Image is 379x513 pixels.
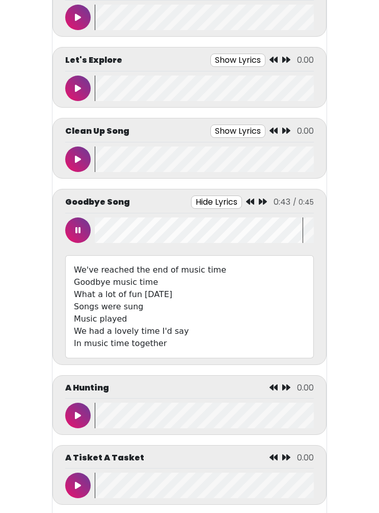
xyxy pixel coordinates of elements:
[297,125,314,137] span: 0.00
[210,125,265,138] button: Show Lyrics
[65,54,122,66] p: Let's Explore
[297,452,314,463] span: 0.00
[297,382,314,394] span: 0.00
[65,125,129,137] p: Clean Up Song
[297,54,314,66] span: 0.00
[210,54,265,67] button: Show Lyrics
[65,452,144,464] p: A Tisket A Tasket
[274,196,290,208] span: 0:43
[65,255,314,358] div: We've reached the end of music time Goodbye music time What a lot of fun [DATE] Songs were sung M...
[191,196,242,209] button: Hide Lyrics
[65,382,109,394] p: A Hunting
[65,196,130,208] p: Goodbye Song
[293,197,314,207] span: / 0:45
